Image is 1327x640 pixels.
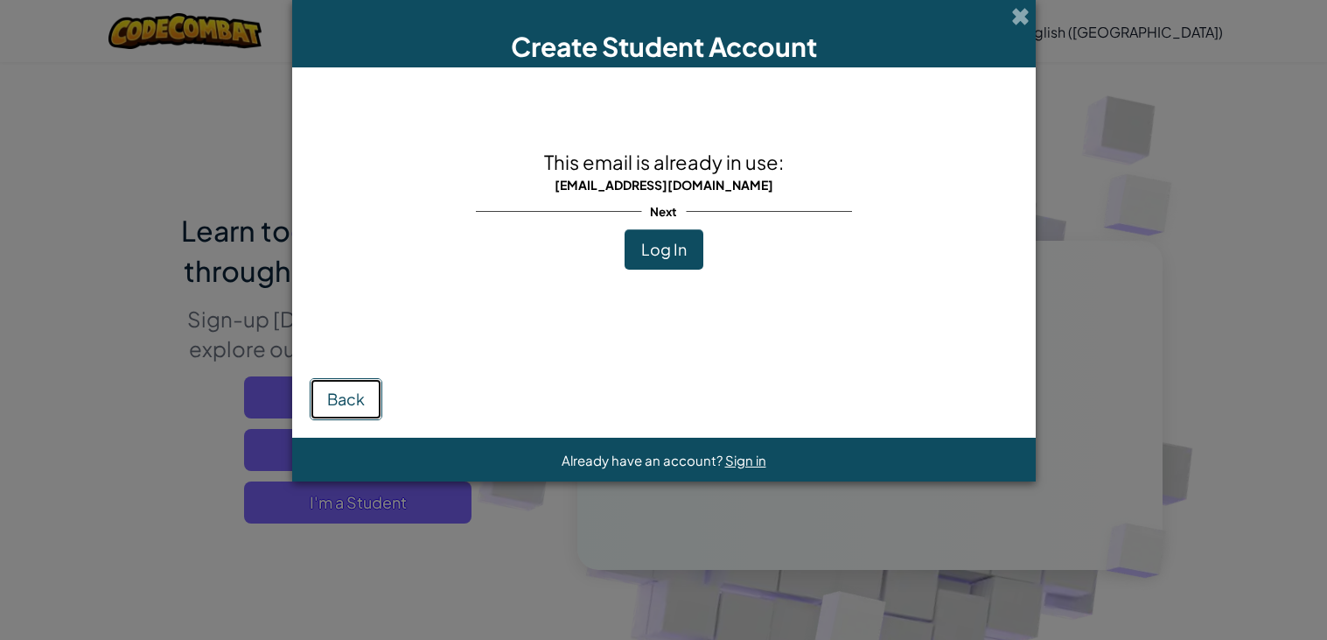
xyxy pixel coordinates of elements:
[511,30,817,63] span: Create Student Account
[310,378,382,420] button: Back
[641,199,686,224] span: Next
[555,177,773,193] span: [EMAIL_ADDRESS][DOMAIN_NAME]
[725,452,766,468] a: Sign in
[562,452,725,468] span: Already have an account?
[625,229,703,270] button: Log In
[327,389,365,409] span: Back
[641,239,687,259] span: Log In
[544,150,784,174] span: This email is already in use:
